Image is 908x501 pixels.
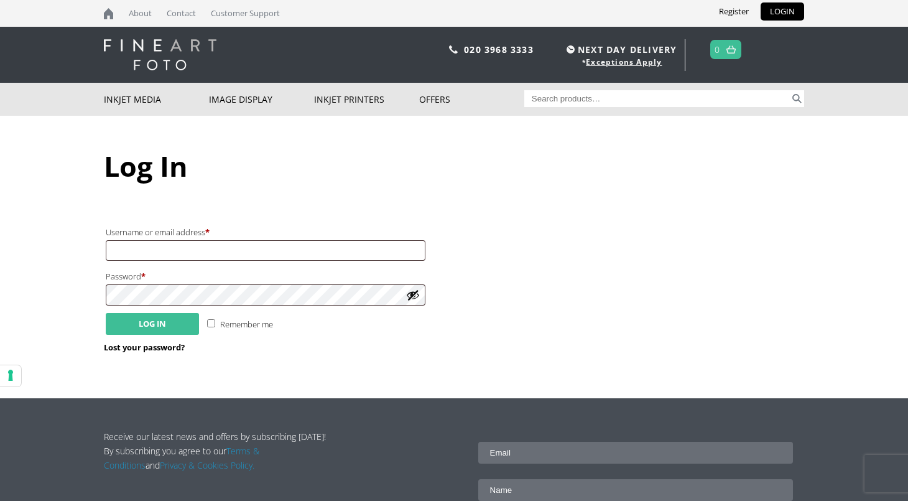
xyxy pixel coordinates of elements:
[478,479,794,501] input: Name
[478,442,794,464] input: Email
[106,224,425,240] label: Username or email address
[104,342,185,353] a: Lost your password?
[207,319,215,327] input: Remember me
[220,319,273,330] span: Remember me
[449,45,458,54] img: phone.svg
[563,42,677,57] span: NEXT DAY DELIVERY
[104,147,804,185] h1: Log In
[586,57,662,67] a: Exceptions Apply
[160,459,254,471] a: Privacy & Cookies Policy.
[106,268,425,284] label: Password
[406,288,420,302] button: Show password
[790,90,804,107] button: Search
[104,39,216,70] img: logo-white.svg
[761,2,804,21] a: LOGIN
[524,90,790,107] input: Search products…
[419,83,524,116] a: Offers
[104,83,209,116] a: Inkjet Media
[464,44,534,55] a: 020 3968 3333
[710,2,758,21] a: Register
[106,313,199,335] button: Log in
[104,445,259,471] a: Terms & Conditions
[209,83,314,116] a: Image Display
[726,45,736,54] img: basket.svg
[715,40,720,59] a: 0
[314,83,419,116] a: Inkjet Printers
[104,429,333,472] p: Receive our latest news and offers by subscribing [DATE]! By subscribing you agree to our and
[567,45,575,54] img: time.svg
